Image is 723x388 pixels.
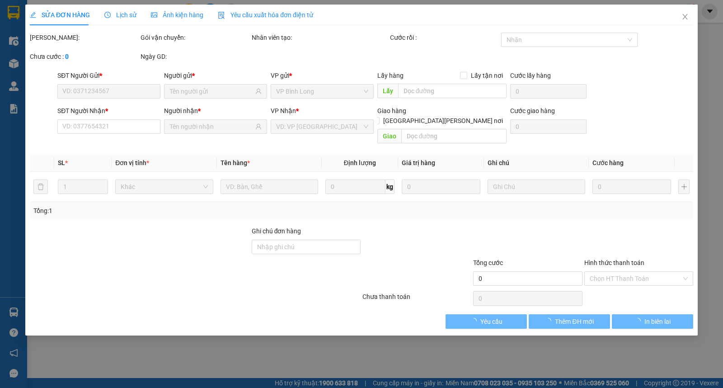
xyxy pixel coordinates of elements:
span: close [681,13,689,20]
th: Ghi chú [484,154,589,172]
div: Người nhận [164,106,267,116]
div: Người gửi [164,71,267,80]
input: VD: Bàn, Ghế [221,180,318,194]
span: Lịch sử [104,11,136,19]
span: Tên hàng [221,159,250,166]
span: Giá trị hàng [402,159,435,166]
span: Lấy [377,84,398,98]
div: Cước rồi : [390,33,499,43]
span: Giao hàng [377,107,406,114]
span: Giao [377,129,401,143]
input: Ghi chú đơn hàng [252,240,361,254]
label: Hình thức thanh toán [584,259,644,266]
input: Cước giao hàng [510,119,587,134]
button: Yêu cầu [446,314,527,329]
span: edit [30,12,36,18]
span: [GEOGRAPHIC_DATA][PERSON_NAME] nơi [380,116,507,126]
span: clock-circle [104,12,111,18]
span: loading [470,318,480,324]
div: Nhân viên tạo: [252,33,389,43]
label: Cước giao hàng [510,107,555,114]
span: loading [634,318,644,324]
span: Lấy hàng [377,72,404,79]
span: Tổng cước [473,259,503,266]
div: Chưa cước : [30,52,139,62]
input: Cước lấy hàng [510,84,587,99]
div: Tổng: 1 [33,206,280,216]
span: Cước hàng [592,159,624,166]
button: delete [33,180,48,194]
span: SỬA ĐƠN HÀNG [30,11,90,19]
span: picture [151,12,157,18]
span: user [255,88,262,95]
input: Dọc đường [401,129,507,143]
span: Lấy tận nơi [467,71,507,80]
input: Tên người gửi [169,86,254,96]
button: In biên lai [612,314,693,329]
div: [PERSON_NAME]: [30,33,139,43]
input: Ghi Chú [488,180,585,194]
div: SĐT Người Nhận [57,106,160,116]
span: Yêu cầu [480,317,502,326]
div: Chưa thanh toán [361,292,472,308]
input: Tên người nhận [169,122,254,132]
label: Ghi chú đơn hàng [252,227,301,235]
label: Cước lấy hàng [510,72,551,79]
span: kg [385,180,394,194]
span: Đơn vị tính [115,159,149,166]
button: plus [678,180,690,194]
button: Close [672,5,698,30]
input: 0 [592,180,671,194]
img: icon [218,12,225,19]
b: 0 [65,53,69,60]
span: In biên lai [644,317,671,326]
span: Ảnh kiện hàng [151,11,203,19]
div: Ngày GD: [141,52,249,62]
input: 0 [402,180,480,194]
span: Khác [121,180,207,194]
span: VP Bình Long [276,85,368,98]
span: loading [545,318,555,324]
input: Dọc đường [398,84,507,98]
span: SL [58,159,65,166]
div: SĐT Người Gửi [57,71,160,80]
div: Gói vận chuyển: [141,33,249,43]
span: Yêu cầu xuất hóa đơn điện tử [218,11,313,19]
span: Định lượng [344,159,376,166]
div: VP gửi [271,71,374,80]
span: VP Nhận [271,107,296,114]
span: Thêm ĐH mới [555,317,593,326]
button: Thêm ĐH mới [529,314,610,329]
span: user [255,123,262,130]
